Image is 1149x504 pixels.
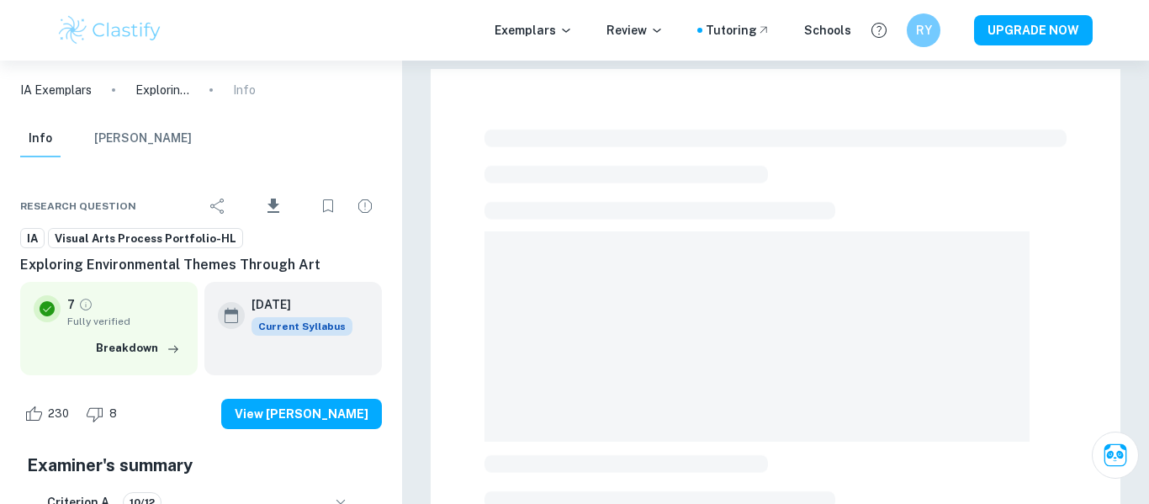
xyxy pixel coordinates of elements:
p: Review [606,21,664,40]
span: 8 [100,406,126,422]
button: Breakdown [92,336,184,361]
p: Info [233,81,256,99]
div: Bookmark [311,189,345,223]
button: View [PERSON_NAME] [221,399,382,429]
div: Like [20,401,78,427]
button: RY [907,13,940,47]
button: Info [20,120,61,157]
a: Visual Arts Process Portfolio-HL [48,228,243,249]
a: Tutoring [706,21,770,40]
a: IA [20,228,45,249]
div: Share [201,189,235,223]
h6: [DATE] [252,295,339,314]
img: Clastify logo [56,13,163,47]
button: Ask Clai [1092,432,1139,479]
div: Dislike [82,401,126,427]
span: IA [21,231,44,247]
span: Research question [20,199,136,214]
h6: RY [914,21,934,40]
h5: Examiner's summary [27,453,375,478]
p: 7 [67,295,75,314]
div: Report issue [348,189,382,223]
div: This exemplar is based on the current syllabus. Feel free to refer to it for inspiration/ideas wh... [252,317,352,336]
a: IA Exemplars [20,81,92,99]
button: [PERSON_NAME] [94,120,192,157]
span: Fully verified [67,314,184,329]
p: Exploring Environmental Themes Through Art [135,81,189,99]
button: Help and Feedback [865,16,893,45]
a: Grade fully verified [78,297,93,312]
span: Current Syllabus [252,317,352,336]
p: Exemplars [495,21,573,40]
span: Visual Arts Process Portfolio-HL [49,231,242,247]
h6: Exploring Environmental Themes Through Art [20,255,382,275]
span: 230 [39,406,78,422]
div: Download [238,184,308,228]
button: UPGRADE NOW [974,15,1093,45]
a: Schools [804,21,851,40]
